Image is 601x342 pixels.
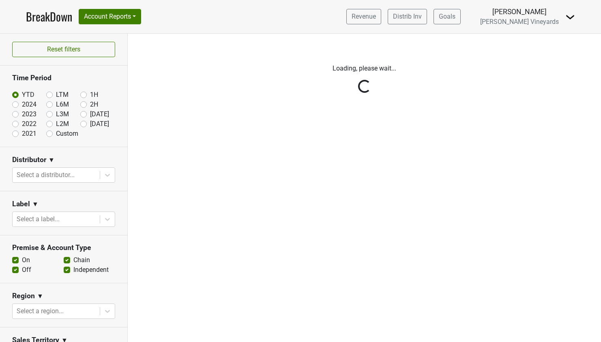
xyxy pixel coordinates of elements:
p: Loading, please wait... [140,64,590,73]
a: Distrib Inv [388,9,427,24]
span: [PERSON_NAME] Vineyards [480,18,559,26]
div: [PERSON_NAME] [480,6,559,17]
a: Goals [434,9,461,24]
a: BreakDown [26,8,72,25]
button: Account Reports [79,9,141,24]
a: Revenue [346,9,381,24]
img: Dropdown Menu [565,12,575,22]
